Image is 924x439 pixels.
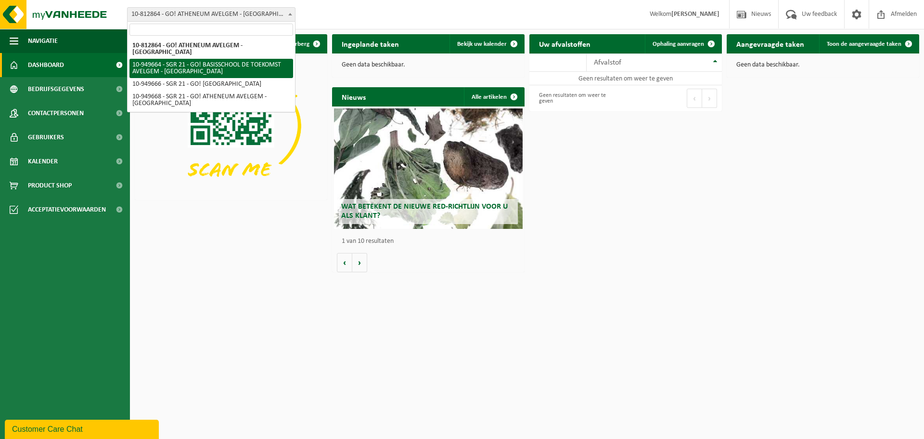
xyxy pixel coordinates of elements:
[129,59,293,78] li: 10-949664 - SGR 21 - GO! BASISSCHOOL DE TOEKOMST AVELGEM - [GEOGRAPHIC_DATA]
[28,29,58,53] span: Navigatie
[702,89,717,108] button: Next
[645,34,721,53] a: Ophaling aanvragen
[334,108,523,229] a: Wat betekent de nieuwe RED-richtlijn voor u als klant?
[5,418,161,439] iframe: chat widget
[687,89,702,108] button: Previous
[129,40,293,59] li: 10-812864 - GO! ATHENEUM AVELGEM - [GEOGRAPHIC_DATA]
[342,238,520,245] p: 1 van 10 resultaten
[28,77,84,101] span: Bedrijfsgegevens
[129,78,293,91] li: 10-949666 - SGR 21 - GO! [GEOGRAPHIC_DATA]
[332,34,409,53] h2: Ingeplande taken
[464,87,524,106] a: Alle artikelen
[128,8,295,21] span: 10-812864 - GO! ATHENEUM AVELGEM - AVELGEM
[28,125,64,149] span: Gebruikers
[135,53,327,198] img: Download de VHEPlus App
[529,34,600,53] h2: Uw afvalstoffen
[342,62,515,68] p: Geen data beschikbaar.
[337,253,352,272] button: Vorige
[332,87,375,106] h2: Nieuws
[341,203,508,220] span: Wat betekent de nieuwe RED-richtlijn voor u als klant?
[281,34,326,53] button: Verberg
[457,41,507,47] span: Bekijk uw kalender
[288,41,309,47] span: Verberg
[28,173,72,198] span: Product Shop
[534,88,621,109] div: Geen resultaten om weer te geven
[449,34,524,53] a: Bekijk uw kalender
[28,53,64,77] span: Dashboard
[736,62,910,68] p: Geen data beschikbaar.
[529,72,722,85] td: Geen resultaten om weer te geven
[819,34,918,53] a: Toon de aangevraagde taken
[594,59,621,67] span: Afvalstof
[352,253,367,272] button: Volgende
[28,149,58,173] span: Kalender
[827,41,901,47] span: Toon de aangevraagde taken
[727,34,814,53] h2: Aangevraagde taken
[653,41,704,47] span: Ophaling aanvragen
[127,7,295,22] span: 10-812864 - GO! ATHENEUM AVELGEM - AVELGEM
[671,11,719,18] strong: [PERSON_NAME]
[28,101,84,125] span: Contactpersonen
[28,198,106,222] span: Acceptatievoorwaarden
[129,91,293,110] li: 10-949668 - SGR 21 - GO! ATHENEUM AVELGEM - [GEOGRAPHIC_DATA]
